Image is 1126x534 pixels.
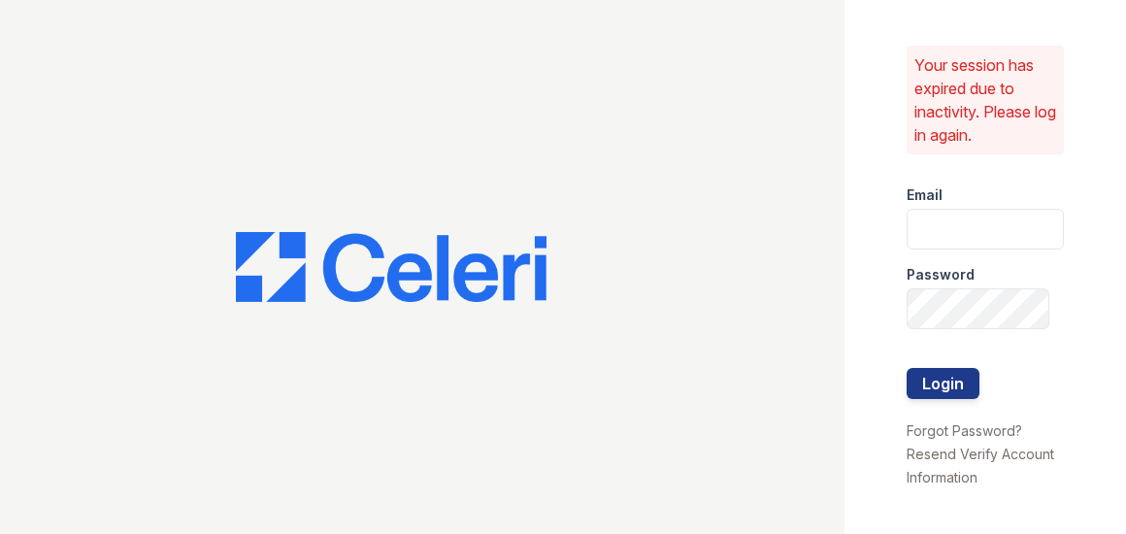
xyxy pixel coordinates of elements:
[914,53,1056,147] p: Your session has expired due to inactivity. Please log in again.
[907,368,979,399] button: Login
[907,265,975,284] label: Password
[236,232,546,302] img: CE_Logo_Blue-a8612792a0a2168367f1c8372b55b34899dd931a85d93a1a3d3e32e68fde9ad4.png
[907,185,943,205] label: Email
[907,446,1054,485] a: Resend Verify Account Information
[907,422,1022,439] a: Forgot Password?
